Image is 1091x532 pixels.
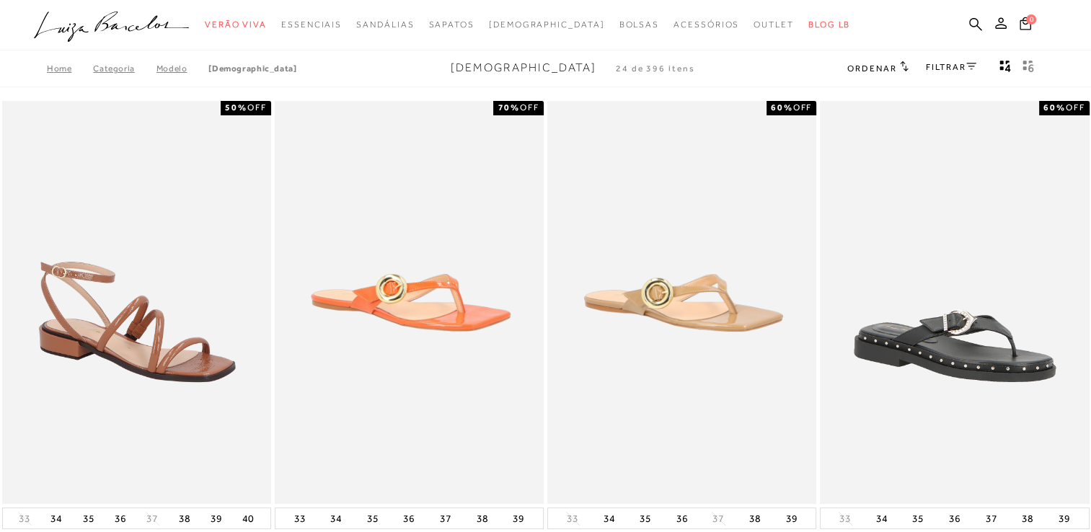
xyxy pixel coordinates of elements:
button: 39 [1054,508,1074,528]
strong: 60% [771,102,793,112]
button: 33 [562,512,583,526]
a: FILTRAR [926,62,976,72]
span: Sapatos [428,19,474,30]
span: OFF [792,102,812,112]
span: [DEMOGRAPHIC_DATA] [489,19,605,30]
button: 33 [14,512,35,526]
button: 36 [110,508,131,528]
span: Bolsas [619,19,659,30]
span: Verão Viva [205,19,267,30]
span: BLOG LB [808,19,850,30]
strong: 70% [498,102,520,112]
button: 37 [708,512,728,526]
button: 38 [1017,508,1038,528]
button: 39 [206,508,226,528]
a: SANDÁLIA RASTEIRA MAXI FIVELA BEGE ARGILA SANDÁLIA RASTEIRA MAXI FIVELA BEGE ARGILA [549,103,815,502]
a: noSubCategoriesText [489,12,605,38]
a: SANDÁLIA RASTEIRA EM VERNIZ CARAMELO SANDÁLIA RASTEIRA EM VERNIZ CARAMELO [4,103,270,502]
button: 34 [598,508,619,528]
span: Acessórios [673,19,739,30]
button: 34 [46,508,66,528]
a: categoryNavScreenReaderText [754,12,794,38]
button: 34 [326,508,346,528]
a: Home [47,63,93,74]
span: 24 de 396 itens [616,63,695,74]
img: SANDÁLIA RASTEIRA MAXI FIVELA BEGE ARGILA [549,103,815,502]
button: 39 [781,508,801,528]
a: categoryNavScreenReaderText [281,12,342,38]
span: Essenciais [281,19,342,30]
a: SANDÁLIA EM COURO PRETO COM FIVELA WESTERN SANDÁLIA EM COURO PRETO COM FIVELA WESTERN [821,103,1087,502]
button: gridText6Desc [1018,59,1038,78]
a: Categoria [93,63,156,74]
button: 36 [945,508,965,528]
button: 37 [142,512,162,526]
strong: 60% [1043,102,1066,112]
button: 39 [508,508,529,528]
button: 36 [399,508,419,528]
a: SANDÁLIA RASTEIRA MAXI FIVELA LARANJA SUNSET SANDÁLIA RASTEIRA MAXI FIVELA LARANJA SUNSET [276,103,542,502]
button: 34 [872,508,892,528]
button: 35 [908,508,928,528]
button: 38 [472,508,493,528]
button: 38 [175,508,195,528]
button: 0 [1015,16,1035,35]
span: Sandálias [356,19,414,30]
a: BLOG LB [808,12,850,38]
button: 35 [635,508,655,528]
span: [DEMOGRAPHIC_DATA] [451,61,596,74]
a: categoryNavScreenReaderText [205,12,267,38]
button: 37 [981,508,1001,528]
a: categoryNavScreenReaderText [428,12,474,38]
a: categoryNavScreenReaderText [356,12,414,38]
img: SANDÁLIA EM COURO PRETO COM FIVELA WESTERN [821,103,1087,502]
button: 35 [363,508,383,528]
a: categoryNavScreenReaderText [619,12,659,38]
img: SANDÁLIA RASTEIRA MAXI FIVELA LARANJA SUNSET [276,103,542,502]
button: 38 [745,508,765,528]
button: 36 [672,508,692,528]
span: Ordenar [847,63,896,74]
strong: 50% [225,102,247,112]
a: [DEMOGRAPHIC_DATA] [208,63,296,74]
span: OFF [1066,102,1085,112]
span: OFF [247,102,267,112]
button: 33 [290,508,310,528]
button: 35 [79,508,99,528]
button: 40 [238,508,258,528]
span: 0 [1026,14,1036,25]
img: SANDÁLIA RASTEIRA EM VERNIZ CARAMELO [4,103,270,502]
a: Modelo [156,63,209,74]
span: Outlet [754,19,794,30]
span: OFF [520,102,539,112]
a: categoryNavScreenReaderText [673,12,739,38]
button: Mostrar 4 produtos por linha [995,59,1015,78]
button: 33 [835,512,855,526]
button: 37 [436,508,456,528]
